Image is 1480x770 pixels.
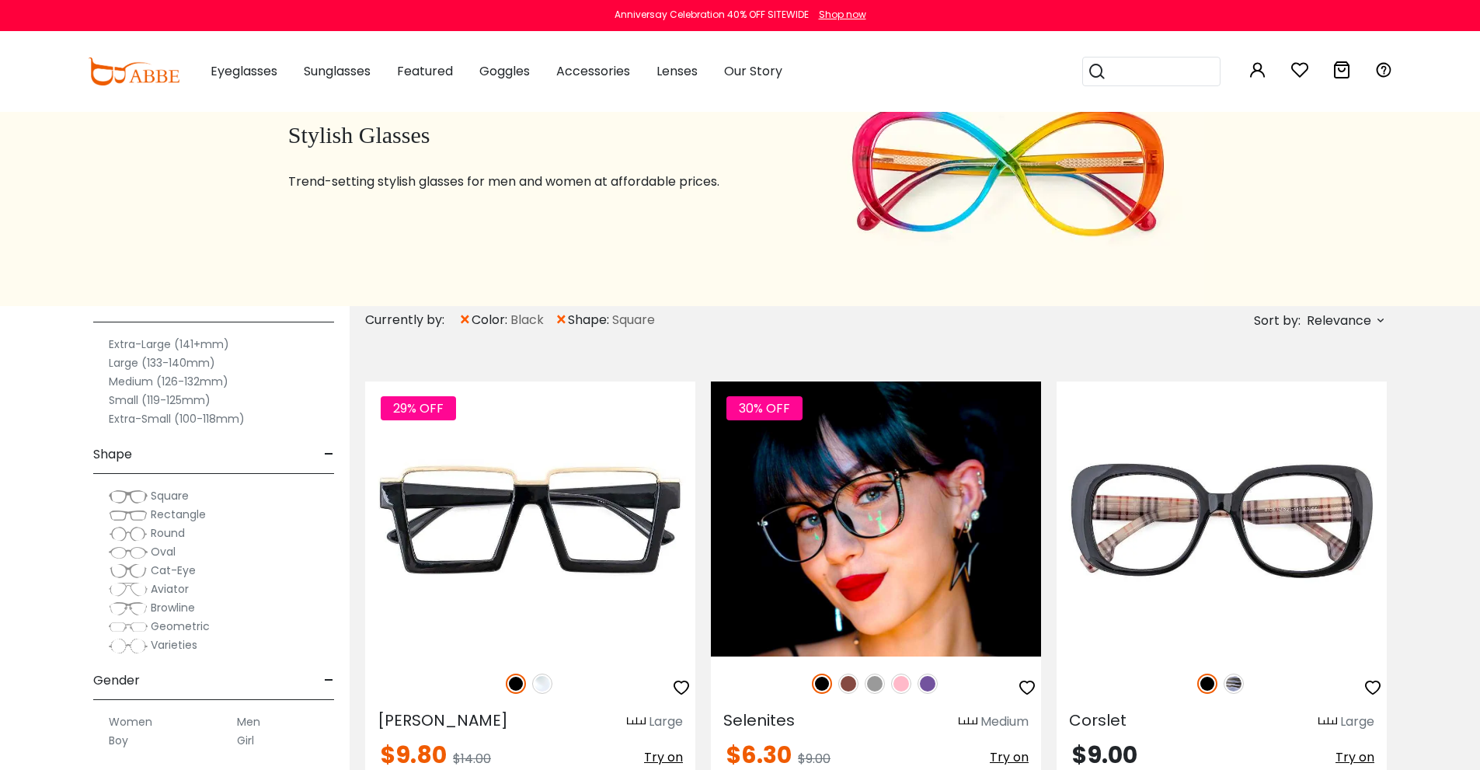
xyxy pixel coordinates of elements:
[811,8,866,21] a: Shop now
[151,618,210,634] span: Geometric
[556,62,630,80] span: Accessories
[288,121,771,149] h1: Stylish Glasses
[532,674,552,694] img: Clear
[555,306,568,334] span: ×
[1307,307,1371,335] span: Relevance
[211,62,277,80] span: Eyeglasses
[109,563,148,579] img: Cat-Eye.png
[711,382,1041,657] img: Black Selenites - TR Universal Bridge Fit
[506,674,526,694] img: Black
[378,709,508,731] span: [PERSON_NAME]
[1057,382,1387,657] img: Black Corslet - Acetate ,Universal Bridge Fit
[151,507,206,522] span: Rectangle
[1224,674,1244,694] img: Striped
[109,372,228,391] label: Medium (126-132mm)
[612,311,655,329] span: Square
[990,748,1029,766] span: Try on
[237,731,254,750] label: Girl
[1340,713,1374,731] div: Large
[93,662,140,699] span: Gender
[288,172,771,191] p: Trend-setting stylish glasses for men and women at affordable prices.
[615,8,809,22] div: Anniversay Celebration 40% OFF SITEWIDE
[109,335,229,354] label: Extra-Large (141+mm)
[453,750,491,768] span: $14.00
[1069,709,1127,731] span: Corslet
[627,716,646,728] img: size ruler
[151,637,197,653] span: Varieties
[819,8,866,22] div: Shop now
[656,62,698,80] span: Lenses
[723,709,795,731] span: Selenites
[381,396,456,420] span: 29% OFF
[109,601,148,616] img: Browline.png
[109,391,211,409] label: Small (119-125mm)
[304,62,371,80] span: Sunglasses
[324,436,334,473] span: -
[109,619,148,635] img: Geometric.png
[510,311,544,329] span: Black
[865,674,885,694] img: Gray
[109,526,148,542] img: Round.png
[109,731,128,750] label: Boy
[959,716,977,728] img: size ruler
[365,382,695,657] img: Black Umbel - Plastic ,Universal Bridge Fit
[151,563,196,578] span: Cat-Eye
[109,545,148,560] img: Oval.png
[649,713,683,731] div: Large
[109,582,148,598] img: Aviator.png
[644,748,683,766] span: Try on
[109,409,245,428] label: Extra-Small (100-118mm)
[365,306,458,334] div: Currently by:
[838,674,858,694] img: Brown
[1197,674,1217,694] img: Black
[151,488,189,503] span: Square
[151,525,185,541] span: Round
[891,674,911,694] img: Pink
[798,750,831,768] span: $9.00
[109,489,148,504] img: Square.png
[109,507,148,523] img: Rectangle.png
[458,306,472,334] span: ×
[1254,312,1301,329] span: Sort by:
[479,62,530,80] span: Goggles
[109,713,152,731] label: Women
[810,34,1204,306] img: stylish glasses
[1335,748,1374,766] span: Try on
[472,311,510,329] span: color:
[812,674,832,694] img: Black
[237,713,260,731] label: Men
[726,396,803,420] span: 30% OFF
[151,600,195,615] span: Browline
[980,713,1029,731] div: Medium
[151,544,176,559] span: Oval
[88,57,179,85] img: abbeglasses.com
[1318,716,1337,728] img: size ruler
[109,354,215,372] label: Large (133-140mm)
[724,62,782,80] span: Our Story
[93,436,132,473] span: Shape
[151,581,189,597] span: Aviator
[568,311,612,329] span: shape:
[109,638,148,654] img: Varieties.png
[397,62,453,80] span: Featured
[918,674,938,694] img: Purple
[324,662,334,699] span: -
